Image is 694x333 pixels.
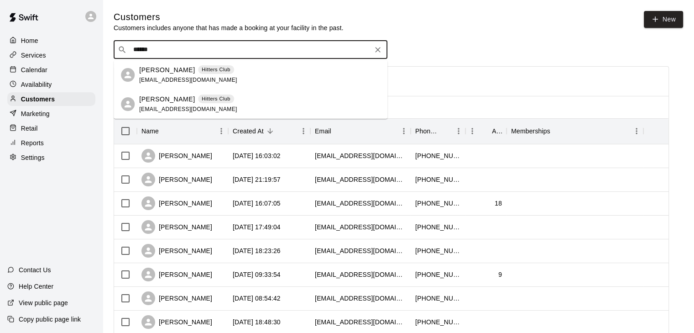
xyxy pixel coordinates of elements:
div: Search customers by name or email [114,41,387,59]
button: Sort [479,125,492,137]
a: Calendar [7,63,95,77]
button: Menu [297,124,310,138]
div: +15096195339 [415,199,461,208]
div: derekwhite.personal@gmail.com [315,246,406,255]
div: +15095285319 [415,317,461,327]
span: [EMAIL_ADDRESS][DOMAIN_NAME] [139,77,237,83]
p: Retail [21,124,38,133]
div: [PERSON_NAME] [141,196,212,210]
div: [PERSON_NAME] [141,220,212,234]
a: Marketing [7,107,95,121]
p: Contact Us [19,265,51,275]
a: Home [7,34,95,48]
p: Reports [21,138,44,148]
p: Services [21,51,46,60]
div: 18 [495,199,502,208]
p: Settings [21,153,45,162]
p: [PERSON_NAME] [139,95,195,104]
a: Customers [7,92,95,106]
div: +15093865099 [415,270,461,279]
div: Email [310,118,411,144]
p: Hitters Club [202,95,230,103]
div: Age [492,118,502,144]
p: Copy public page link [19,315,81,324]
div: [PERSON_NAME] [141,315,212,329]
a: Retail [7,122,95,135]
button: Menu [214,124,228,138]
div: 2025-07-30 08:54:42 [233,294,281,303]
div: Memberships [511,118,550,144]
button: Sort [264,125,277,137]
p: View public page [19,298,68,307]
button: Menu [452,124,465,138]
p: Availability [21,80,52,89]
div: Created At [233,118,264,144]
div: Name [137,118,228,144]
div: Phone Number [415,118,439,144]
div: +15034106961 [415,246,461,255]
div: jessec320@yahoo.com [315,175,406,184]
div: +15094303072 [415,222,461,232]
div: Memberships [506,118,643,144]
div: Derek Wilson [121,97,135,111]
div: 2025-08-04 16:07:05 [233,199,281,208]
div: brittanytate01@gmail.com [315,270,406,279]
p: Home [21,36,38,45]
div: 2025-07-30 09:33:54 [233,270,281,279]
a: New [644,11,683,28]
button: Sort [439,125,452,137]
div: Availability [7,78,95,91]
button: Menu [397,124,411,138]
div: +15093804163 [415,175,461,184]
button: Sort [550,125,563,137]
div: kae1717@aol.com [315,222,406,232]
p: Help Center [19,282,53,291]
div: +15097272351 [415,151,461,160]
div: [PERSON_NAME] [141,244,212,258]
p: Hitters Club [202,66,230,74]
p: Customers includes anyone that has made a booking at your facility in the past. [114,23,344,32]
div: Lauraine Wilson [121,68,135,82]
p: Customers [21,95,55,104]
div: Name [141,118,159,144]
a: Reports [7,136,95,150]
a: Services [7,48,95,62]
div: Created At [228,118,310,144]
div: 2025-08-26 16:03:02 [233,151,281,160]
button: Menu [465,124,479,138]
div: [PERSON_NAME] [141,173,212,186]
div: daniellenicoledeal@gmail.com [315,294,406,303]
p: Marketing [21,109,50,118]
div: [PERSON_NAME] [141,149,212,163]
div: Age [465,118,506,144]
div: [PERSON_NAME] [141,291,212,305]
span: [EMAIL_ADDRESS][DOMAIN_NAME] [139,106,237,112]
div: 2025-08-11 21:19:57 [233,175,281,184]
div: +12537090838 [415,294,461,303]
button: Clear [371,43,384,56]
div: 2025-08-01 17:49:04 [233,222,281,232]
p: Calendar [21,65,47,74]
div: [PERSON_NAME] [141,268,212,281]
div: nd338wm@gmail.com [315,151,406,160]
button: Sort [159,125,172,137]
div: teagletrayce@gmail.com [315,199,406,208]
div: s.olson37@yahoo.com [315,317,406,327]
p: [PERSON_NAME] [139,65,195,75]
div: Email [315,118,331,144]
a: Settings [7,151,95,164]
button: Menu [630,124,643,138]
button: Sort [331,125,344,137]
div: Phone Number [411,118,465,144]
h5: Customers [114,11,344,23]
div: 2025-07-27 18:48:30 [233,317,281,327]
div: 9 [498,270,502,279]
